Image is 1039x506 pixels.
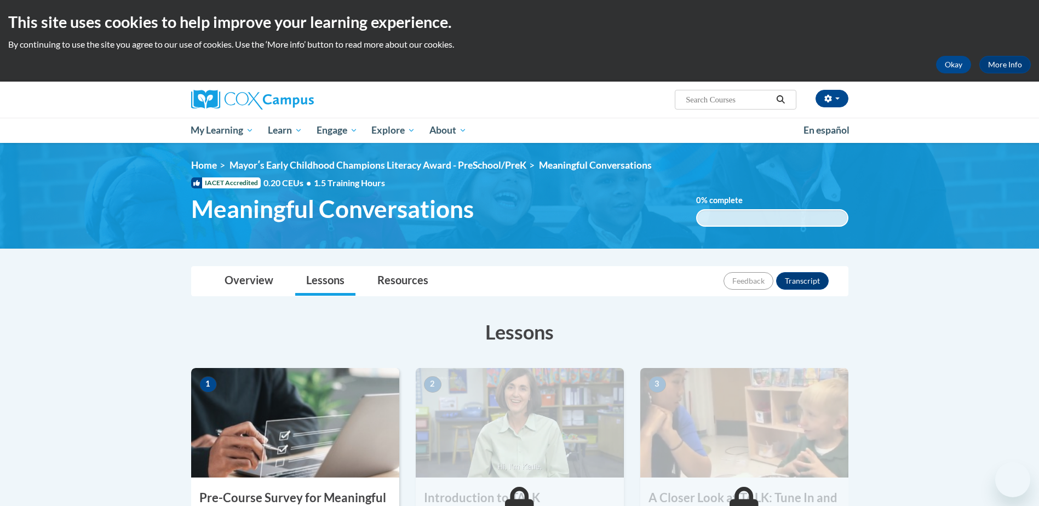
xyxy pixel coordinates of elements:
span: Explore [371,124,415,137]
div: Main menu [175,118,865,143]
span: • [306,177,311,188]
iframe: Button to launch messaging window [995,462,1030,497]
p: By continuing to use the site you agree to our use of cookies. Use the ‘More info’ button to read... [8,38,1031,50]
label: % complete [696,194,759,206]
button: Search [772,93,789,106]
button: Account Settings [816,90,848,107]
span: Engage [317,124,358,137]
h3: Lessons [191,318,848,346]
span: 1 [199,376,217,393]
span: Meaningful Conversations [191,194,474,223]
span: 1.5 Training Hours [314,177,385,188]
span: 0 [696,196,701,205]
span: 2 [424,376,441,393]
span: Learn [268,124,302,137]
img: Course Image [640,368,848,478]
span: IACET Accredited [191,177,261,188]
a: About [422,118,474,143]
a: Overview [214,267,284,296]
a: Learn [261,118,309,143]
img: Cox Campus [191,90,314,110]
button: Feedback [724,272,773,290]
span: About [429,124,467,137]
a: En español [796,119,857,142]
img: Course Image [191,368,399,478]
span: 0.20 CEUs [263,177,314,189]
img: Course Image [416,368,624,478]
a: Mayorʹs Early Childhood Champions Literacy Award - PreSchool/PreK [229,159,526,171]
a: Resources [366,267,439,296]
a: Lessons [295,267,355,296]
span: En español [803,124,849,136]
a: Engage [309,118,365,143]
span: My Learning [191,124,254,137]
a: Home [191,159,217,171]
a: Explore [364,118,422,143]
a: Cox Campus [191,90,399,110]
input: Search Courses [685,93,772,106]
button: Okay [936,56,971,73]
button: Transcript [776,272,829,290]
span: Meaningful Conversations [539,159,652,171]
a: My Learning [184,118,261,143]
a: More Info [979,56,1031,73]
span: 3 [648,376,666,393]
h2: This site uses cookies to help improve your learning experience. [8,11,1031,33]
